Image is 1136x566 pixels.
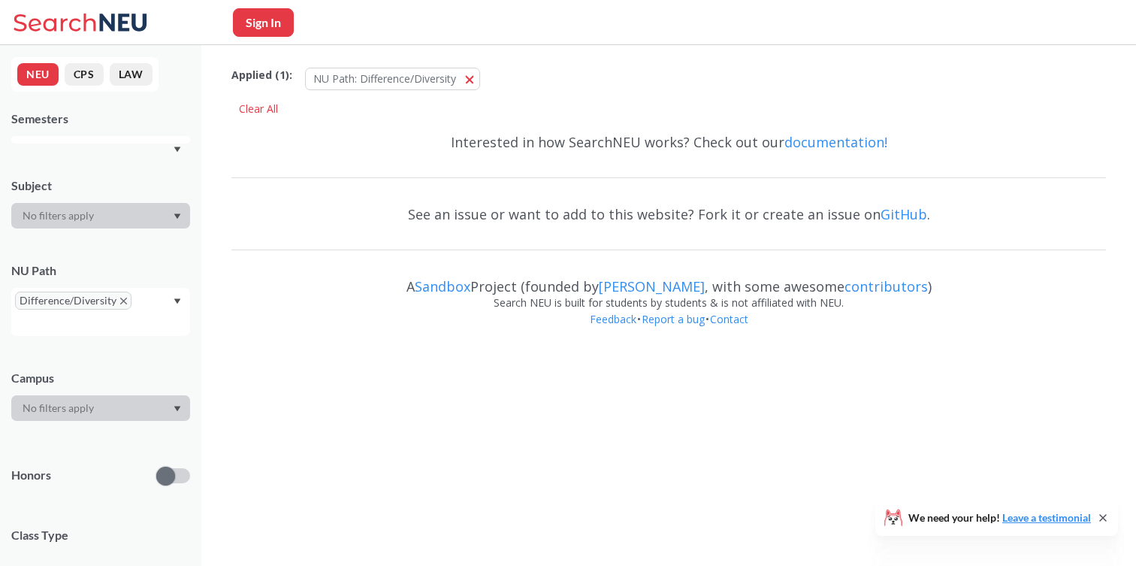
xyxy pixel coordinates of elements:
[65,63,104,86] button: CPS
[313,71,456,86] span: NU Path: Difference/Diversity
[1002,511,1091,524] a: Leave a testimonial
[231,295,1106,311] div: Search NEU is built for students by students & is not affiliated with NEU.
[709,312,749,326] a: Contact
[233,8,294,37] button: Sign In
[11,288,190,336] div: Difference/DiversityX to remove pillDropdown arrow
[231,311,1106,350] div: • •
[844,277,928,295] a: contributors
[881,205,927,223] a: GitHub
[641,312,705,326] a: Report a bug
[174,406,181,412] svg: Dropdown arrow
[11,395,190,421] div: Dropdown arrow
[599,277,705,295] a: [PERSON_NAME]
[120,298,127,304] svg: X to remove pill
[174,213,181,219] svg: Dropdown arrow
[17,63,59,86] button: NEU
[231,265,1106,295] div: A Project (founded by , with some awesome )
[231,192,1106,236] div: See an issue or want to add to this website? Fork it or create an issue on .
[11,177,190,194] div: Subject
[784,133,887,151] a: documentation!
[110,63,153,86] button: LAW
[11,467,51,484] p: Honors
[908,513,1091,523] span: We need your help!
[231,120,1106,164] div: Interested in how SearchNEU works? Check out our
[305,68,480,90] button: NU Path: Difference/Diversity
[231,67,292,83] span: Applied ( 1 ):
[15,292,131,310] span: Difference/DiversityX to remove pill
[11,110,190,127] div: Semesters
[231,98,286,120] div: Clear All
[11,203,190,229] div: Dropdown arrow
[174,298,181,304] svg: Dropdown arrow
[11,370,190,386] div: Campus
[589,312,637,326] a: Feedback
[11,262,190,279] div: NU Path
[11,527,190,543] span: Class Type
[415,277,470,295] a: Sandbox
[174,147,181,153] svg: Dropdown arrow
